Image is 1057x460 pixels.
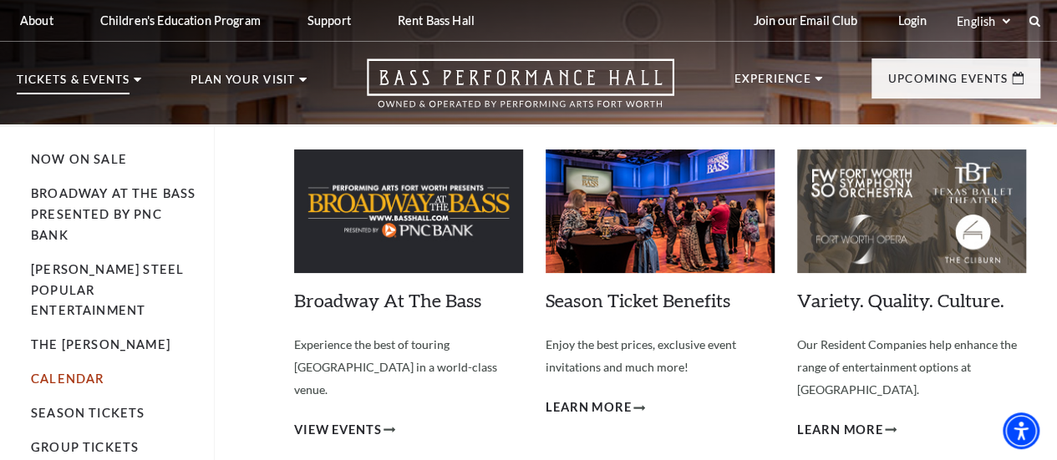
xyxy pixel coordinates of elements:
span: Learn More [546,397,632,418]
a: Season Ticket Benefits [546,289,730,311]
p: Experience [734,73,811,94]
p: Rent Bass Hall [398,13,475,28]
a: Learn More Season Ticket Benefits [546,397,645,418]
a: Season Tickets [31,406,145,420]
span: View Events [294,420,382,441]
p: Support [307,13,351,28]
a: Group Tickets [31,440,139,454]
p: Tickets & Events [17,74,130,94]
p: Experience the best of touring [GEOGRAPHIC_DATA] in a world-class venue. [294,334,523,401]
a: Now On Sale [31,152,127,166]
p: About [20,13,53,28]
p: Children's Education Program [100,13,261,28]
a: Open this option [307,58,734,124]
img: Variety. Quality. Culture. [797,149,1026,272]
a: [PERSON_NAME] Steel Popular Entertainment [31,262,184,318]
p: Upcoming Events [888,73,1008,94]
a: Broadway At The Bass [294,289,481,311]
div: Accessibility Menu [1003,412,1039,449]
select: Select: [953,13,1013,29]
p: Our Resident Companies help enhance the range of entertainment options at [GEOGRAPHIC_DATA]. [797,334,1026,401]
a: Variety. Quality. Culture. [797,289,1004,311]
a: Broadway At The Bass presented by PNC Bank [31,186,196,242]
p: Plan Your Visit [191,74,295,94]
a: View Events [294,420,395,441]
span: Learn More [797,420,883,441]
img: Season Ticket Benefits [546,149,775,272]
p: Enjoy the best prices, exclusive event invitations and much more! [546,334,775,378]
a: Calendar [31,372,104,386]
a: The [PERSON_NAME] [31,337,170,351]
img: Broadway At The Bass [294,149,523,272]
a: Learn More Variety. Quality. Culture. [797,420,897,441]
